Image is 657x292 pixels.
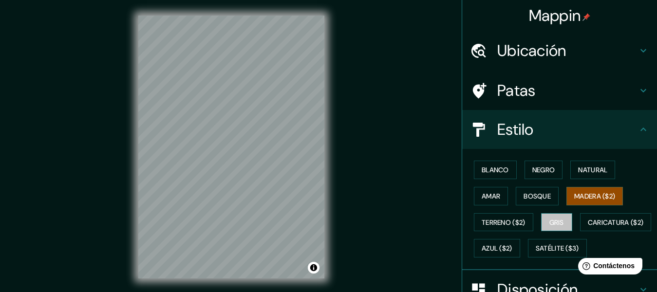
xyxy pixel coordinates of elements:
button: Terreno ($2) [474,213,533,232]
iframe: Lanzador de widgets de ayuda [570,254,646,281]
font: Natural [578,165,607,174]
button: Natural [570,161,615,179]
button: Madera ($2) [566,187,623,205]
font: Negro [532,165,555,174]
font: Satélite ($3) [536,244,579,253]
button: Amar [474,187,508,205]
font: Terreno ($2) [482,218,526,227]
button: Satélite ($3) [528,239,587,257]
font: Estilo [497,119,534,140]
font: Madera ($2) [574,192,615,201]
button: Activar o desactivar atribución [308,262,319,274]
font: Bosque [524,192,551,201]
div: Estilo [462,110,657,149]
font: Patas [497,80,536,101]
div: Patas [462,71,657,110]
button: Bosque [516,187,559,205]
font: Caricatura ($2) [588,218,644,227]
button: Blanco [474,161,517,179]
canvas: Mapa [138,16,324,278]
button: Negro [525,161,563,179]
button: Gris [541,213,572,232]
div: Ubicación [462,31,657,70]
font: Azul ($2) [482,244,512,253]
font: Amar [482,192,500,201]
img: pin-icon.png [582,13,590,21]
button: Azul ($2) [474,239,520,257]
font: Mappin [529,5,581,26]
font: Ubicación [497,40,566,61]
font: Gris [549,218,564,227]
font: Blanco [482,165,509,174]
button: Caricatura ($2) [580,213,652,232]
